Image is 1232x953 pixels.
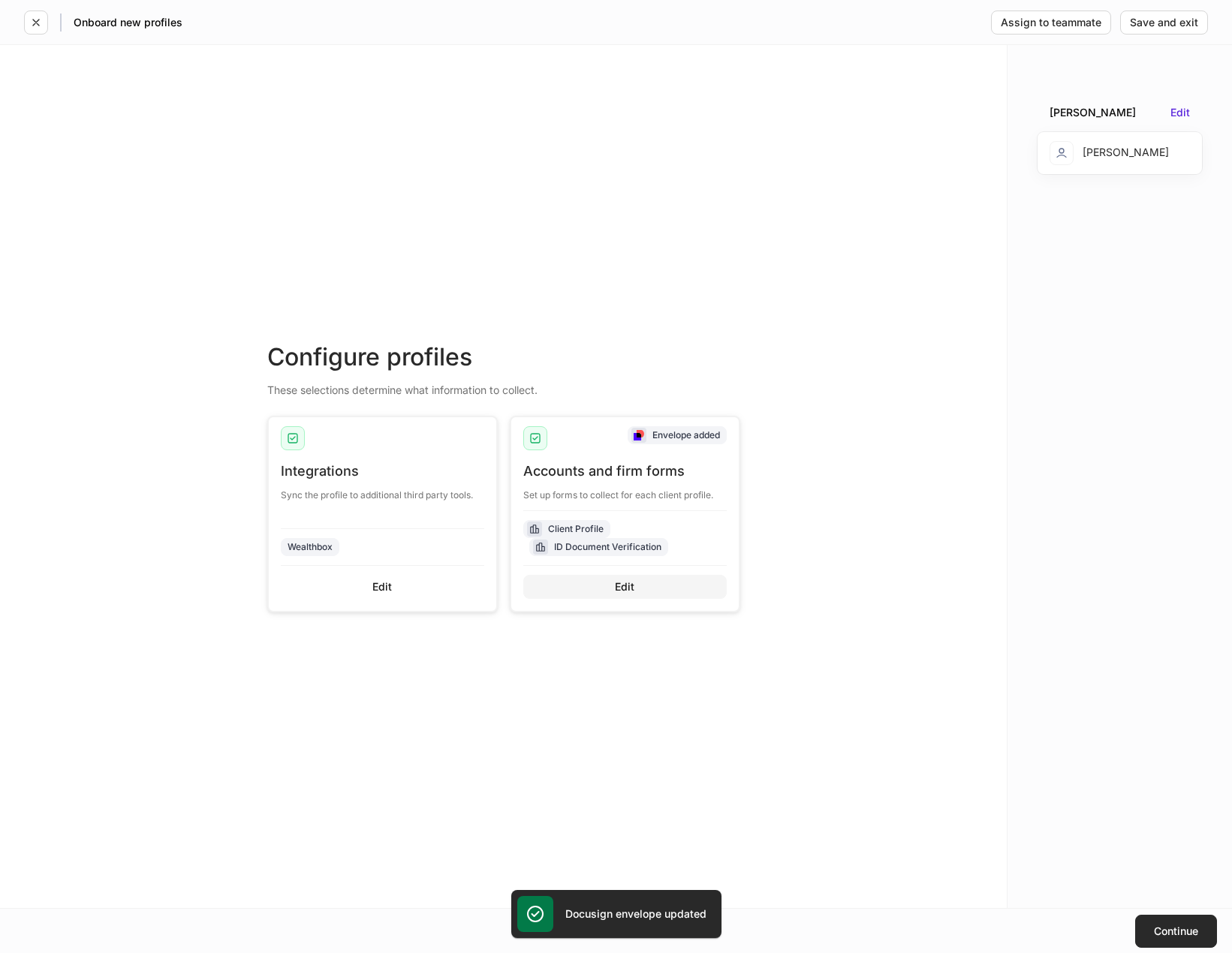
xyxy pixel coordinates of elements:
[1130,17,1198,28] div: Save and exit
[523,575,727,599] button: Edit
[1154,926,1198,936] div: Continue
[652,428,720,442] div: Envelope added
[267,374,740,398] div: These selections determine what information to collect.
[1050,141,1169,165] div: [PERSON_NAME]
[74,15,182,30] h5: Onboard new profiles
[991,11,1111,35] button: Assign to teammate
[288,540,333,554] div: Wealthbox
[281,480,484,501] div: Sync the profile to additional third party tools.
[1170,107,1190,118] button: Edit
[1135,915,1217,948] button: Continue
[615,582,634,592] div: Edit
[267,341,740,374] div: Configure profiles
[372,582,392,592] div: Edit
[523,480,727,501] div: Set up forms to collect for each client profile.
[565,906,706,921] h5: Docusign envelope updated
[554,540,661,554] div: ID Document Verification
[281,462,484,480] div: Integrations
[1001,17,1101,28] div: Assign to teammate
[523,462,727,480] div: Accounts and firm forms
[281,575,484,599] button: Edit
[548,522,604,536] div: Client Profile
[1050,105,1136,120] div: [PERSON_NAME]
[1120,11,1208,35] button: Save and exit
